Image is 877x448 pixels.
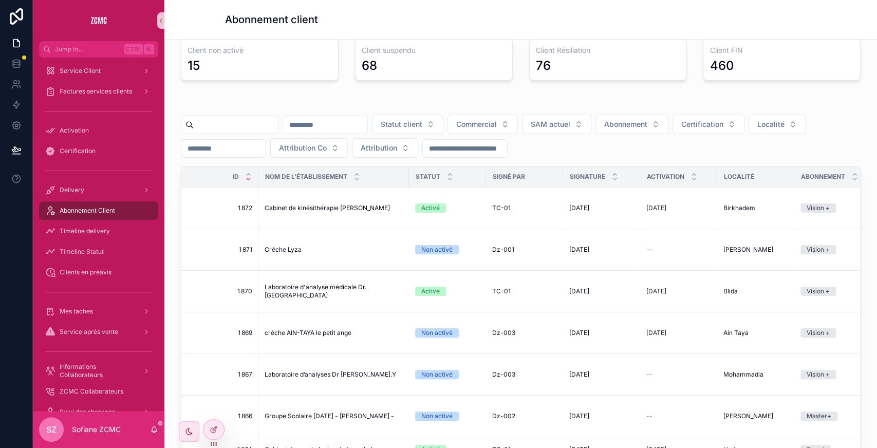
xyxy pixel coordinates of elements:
div: Vision + [807,203,830,213]
div: Non activé [421,245,453,254]
span: 1 867 [194,370,252,379]
a: Laboratoire d’analyses Dr [PERSON_NAME].Y [265,370,403,379]
span: Certification [60,147,96,155]
a: [DATE] [646,329,711,337]
h3: Client Résiliation [536,45,680,55]
span: Dz-001 [492,246,514,254]
div: 460 [710,58,734,74]
span: Attribution Co [279,143,327,153]
a: Activé [415,287,480,296]
a: Vision + [800,287,865,296]
a: Activation [39,121,158,140]
a: TC-01 [492,204,557,212]
button: Select Button [352,138,418,158]
span: Groupe Scolaire [DATE] - [PERSON_NAME] - [265,412,394,420]
div: Master+ [807,412,831,421]
span: Attribution [361,143,397,153]
span: [DATE] [569,287,589,295]
a: Dz-003 [492,329,557,337]
span: Delivery [60,186,84,194]
span: [DATE] [569,370,589,379]
button: Select Button [673,115,744,134]
span: SZ [46,423,57,436]
span: Suivi des absences [60,408,115,416]
span: [DATE] [569,329,589,337]
span: Birkhadem [723,204,755,212]
div: 15 [188,58,200,74]
span: K [145,45,153,53]
span: Activation [60,126,89,135]
span: -- [646,370,652,379]
a: Ain Taya [723,329,788,337]
span: Abonnement Client [60,207,115,215]
span: Service après vente [60,328,118,336]
span: [DATE] [569,412,589,420]
a: Mohammadia [723,370,788,379]
a: 1 871 [194,246,252,254]
a: [DATE] [646,287,711,295]
div: 76 [536,58,551,74]
a: Birkhadem [723,204,788,212]
button: Select Button [447,115,518,134]
a: Dz-002 [492,412,557,420]
a: Abonnement Client [39,201,158,220]
div: scrollable content [33,58,164,411]
button: Select Button [749,115,806,134]
a: Laboratoire d'analyse médicale Dr. [GEOGRAPHIC_DATA] [265,283,403,300]
span: Signé par [493,173,525,181]
a: Timeline delivery [39,222,158,240]
span: Ain Taya [723,329,749,337]
span: 1 870 [194,287,252,295]
span: Statut client [381,119,422,129]
a: Clients en préavis [39,263,158,282]
a: Master+ [800,412,865,421]
a: [DATE] [569,287,634,295]
div: Activé [421,287,440,296]
span: Activation [647,173,684,181]
span: Dz-002 [492,412,515,420]
span: TC-01 [492,287,511,295]
a: crèche AIN-TAYA le petit ange [265,329,403,337]
a: ZCMC Collaborateurs [39,382,158,401]
a: [DATE] [569,246,634,254]
span: ZCMC Collaborateurs [60,387,123,396]
span: Dz-003 [492,370,515,379]
p: Sofiane ZCMC [72,424,121,435]
a: Timeline Statut [39,242,158,261]
a: Non activé [415,328,480,338]
button: Select Button [270,138,348,158]
span: Mohammadia [723,370,763,379]
div: Activé [421,203,440,213]
span: Abonnement [801,173,845,181]
span: Mes taches [60,307,93,315]
a: Non activé [415,370,480,379]
a: 1 872 [194,204,252,212]
span: Commercial [456,119,497,129]
div: Vision + [807,245,830,254]
img: App logo [90,12,107,29]
a: 1 869 [194,329,252,337]
a: TC-01 [492,287,557,295]
a: 1 866 [194,412,252,420]
span: Informations Collaborateurs [60,363,135,379]
span: -- [646,412,652,420]
button: Jump to...CtrlK [39,41,158,58]
span: Ctrl [124,44,143,54]
div: Vision + [807,287,830,296]
p: [DATE] [646,329,666,337]
span: crèche AIN-TAYA le petit ange [265,329,351,337]
span: [DATE] [569,246,589,254]
span: [PERSON_NAME] [723,246,773,254]
a: Informations Collaborateurs [39,362,158,380]
span: Cabinet de kinésithérapie [PERSON_NAME] [265,204,390,212]
a: Mes taches [39,302,158,321]
a: [DATE] [569,329,634,337]
span: Dz-003 [492,329,515,337]
span: [PERSON_NAME] [723,412,773,420]
h3: Client suspendu [362,45,506,55]
a: Dz-001 [492,246,557,254]
p: [DATE] [646,204,666,212]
